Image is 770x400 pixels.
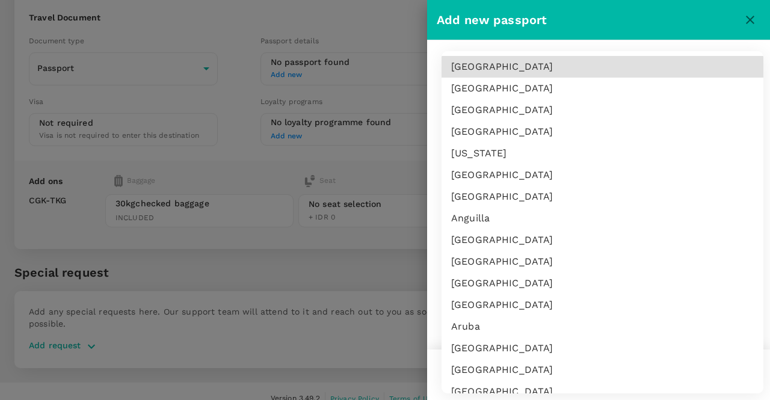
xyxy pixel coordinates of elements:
li: [GEOGRAPHIC_DATA] [442,186,763,208]
li: [GEOGRAPHIC_DATA] [442,272,763,294]
li: [US_STATE] [442,143,763,164]
li: Aruba [442,316,763,337]
li: [GEOGRAPHIC_DATA] [442,164,763,186]
li: [GEOGRAPHIC_DATA] [442,56,763,78]
li: [GEOGRAPHIC_DATA] [442,78,763,99]
li: [GEOGRAPHIC_DATA] [442,294,763,316]
li: [GEOGRAPHIC_DATA] [442,121,763,143]
li: [GEOGRAPHIC_DATA] [442,337,763,359]
li: [GEOGRAPHIC_DATA] [442,359,763,381]
li: Anguilla [442,208,763,229]
li: [GEOGRAPHIC_DATA] [442,99,763,121]
li: [GEOGRAPHIC_DATA] [442,229,763,251]
li: [GEOGRAPHIC_DATA] [442,251,763,272]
